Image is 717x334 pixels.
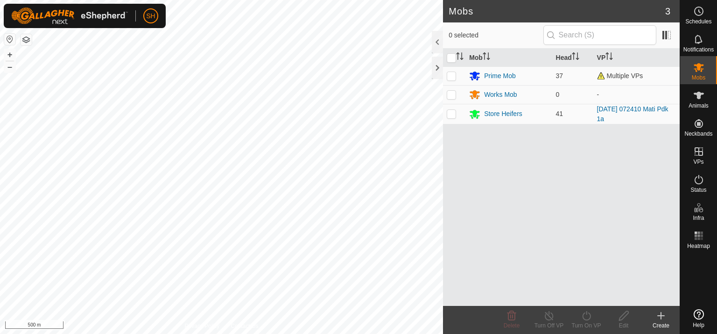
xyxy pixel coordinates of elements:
[484,90,517,100] div: Works Mob
[665,4,670,18] span: 3
[693,215,704,221] span: Infra
[504,322,520,329] span: Delete
[693,322,704,328] span: Help
[465,49,552,67] th: Mob
[4,49,15,60] button: +
[692,75,705,80] span: Mobs
[687,243,710,249] span: Heatmap
[185,322,220,330] a: Privacy Policy
[593,49,680,67] th: VP
[556,91,560,98] span: 0
[683,47,714,52] span: Notifications
[484,109,522,119] div: Store Heifers
[685,19,711,24] span: Schedules
[146,11,155,21] span: SH
[483,54,490,61] p-sorticon: Activate to sort
[642,321,680,330] div: Create
[597,72,643,80] span: Multiple VPs
[21,34,32,45] button: Map Layers
[689,103,709,109] span: Animals
[484,71,516,81] div: Prime Mob
[693,159,703,165] span: VPs
[543,25,656,45] input: Search (S)
[690,187,706,193] span: Status
[4,61,15,73] button: –
[593,85,680,104] td: -
[680,305,717,332] a: Help
[449,30,543,40] span: 0 selected
[556,72,563,80] span: 37
[605,321,642,330] div: Edit
[231,322,258,330] a: Contact Us
[11,7,128,24] img: Gallagher Logo
[597,105,668,123] a: [DATE] 072410 Mati Pdk 1a
[4,34,15,45] button: Reset Map
[530,321,568,330] div: Turn Off VP
[552,49,593,67] th: Head
[605,54,613,61] p-sorticon: Activate to sort
[449,6,665,17] h2: Mobs
[456,54,464,61] p-sorticon: Activate to sort
[684,131,712,137] span: Neckbands
[568,321,605,330] div: Turn On VP
[556,110,563,117] span: 41
[572,54,579,61] p-sorticon: Activate to sort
